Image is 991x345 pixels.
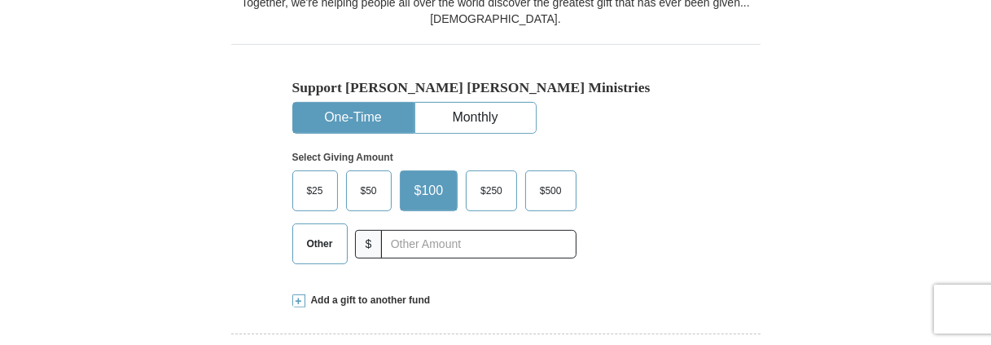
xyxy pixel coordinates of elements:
[355,230,383,259] span: $
[292,152,393,163] strong: Select Giving Amount
[353,179,385,203] span: $50
[472,179,511,203] span: $250
[293,103,414,133] button: One-Time
[305,294,431,307] span: Add a gift to another fund
[415,103,536,133] button: Monthly
[299,232,341,256] span: Other
[299,179,331,203] span: $25
[292,79,699,96] h5: Support [PERSON_NAME] [PERSON_NAME] Ministries
[381,230,576,259] input: Other Amount
[532,179,570,203] span: $500
[406,179,452,203] span: $100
